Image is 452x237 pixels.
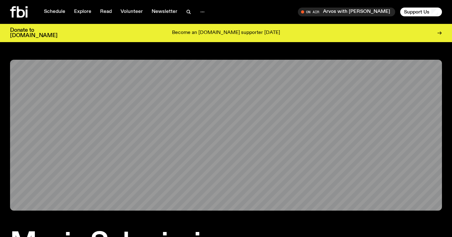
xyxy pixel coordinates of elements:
[10,28,57,38] h3: Donate to [DOMAIN_NAME]
[400,8,442,16] button: Support Us
[148,8,181,16] a: Newsletter
[404,9,429,15] span: Support Us
[40,8,69,16] a: Schedule
[70,8,95,16] a: Explore
[172,30,280,36] p: Become an [DOMAIN_NAME] supporter [DATE]
[117,8,147,16] a: Volunteer
[298,8,395,16] button: On AirArvos with [PERSON_NAME]
[96,8,116,16] a: Read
